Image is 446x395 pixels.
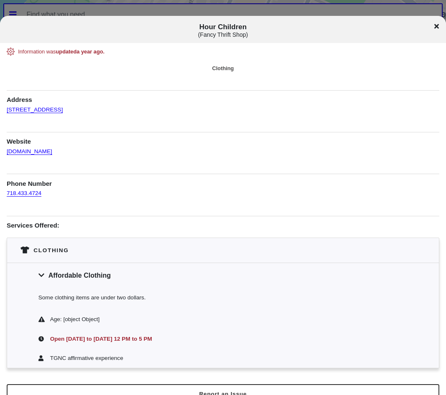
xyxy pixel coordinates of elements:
[7,64,439,72] div: Clothing
[38,23,408,38] span: Hour Children
[38,31,408,38] div: ( Fancy Thrift Shop )
[7,140,52,155] a: [DOMAIN_NAME]
[7,132,439,146] h1: Website
[7,216,439,230] h1: Services Offered:
[50,354,408,363] div: TGNC affirmative experience
[56,48,105,55] span: updated a year ago .
[7,99,63,113] a: [STREET_ADDRESS]
[7,182,41,197] a: 718.433.4724
[50,315,408,324] div: Age: [object Object]
[7,288,439,310] div: Some clothing items are under two dollars.
[18,48,428,56] div: Information was
[33,246,69,255] div: Clothing
[7,263,439,288] div: Affordable Clothing
[7,90,439,104] h1: Address
[48,334,408,344] div: Open [DATE] to [DATE] 12 PM to 5 PM
[7,174,439,188] h1: Phone Number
